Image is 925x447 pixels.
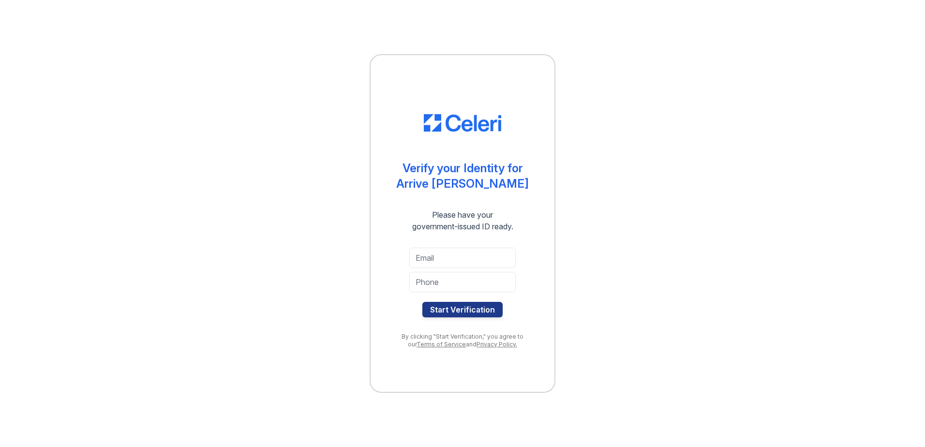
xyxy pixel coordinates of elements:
[477,341,517,348] a: Privacy Policy.
[409,272,516,292] input: Phone
[396,161,529,192] div: Verify your Identity for Arrive [PERSON_NAME]
[390,333,535,348] div: By clicking "Start Verification," you agree to our and
[422,302,503,317] button: Start Verification
[395,209,531,232] div: Please have your government-issued ID ready.
[409,248,516,268] input: Email
[417,341,466,348] a: Terms of Service
[424,114,501,132] img: CE_Logo_Blue-a8612792a0a2168367f1c8372b55b34899dd931a85d93a1a3d3e32e68fde9ad4.png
